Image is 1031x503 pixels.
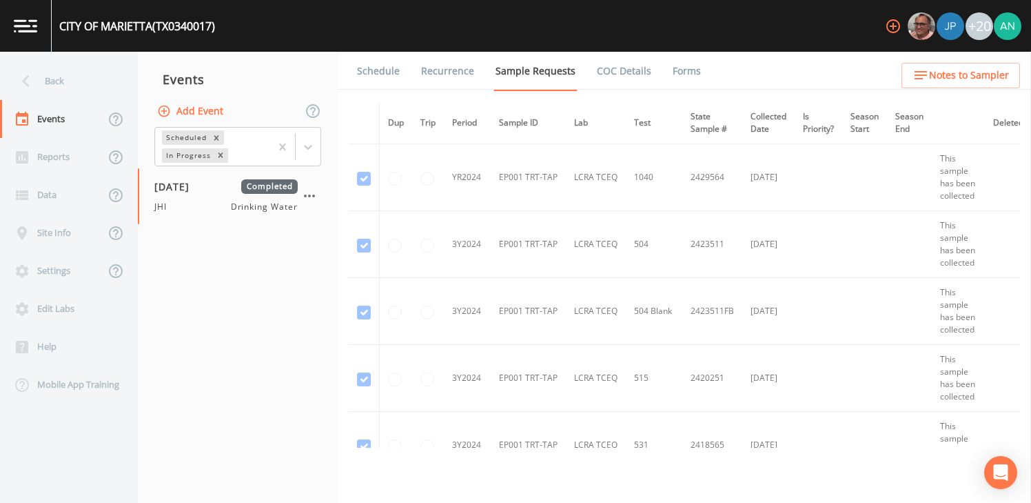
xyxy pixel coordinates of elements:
td: 2420251 [682,345,742,412]
span: JHI [154,201,175,213]
span: Notes to Sampler [929,67,1009,84]
td: 3Y2024 [444,412,491,479]
img: e2d790fa78825a4bb76dcb6ab311d44c [908,12,935,40]
span: Drinking Water [231,201,298,213]
a: Schedule [355,52,402,90]
td: 504 Blank [626,278,682,345]
td: EP001 TRT-TAP [491,278,566,345]
div: Mike Franklin [907,12,936,40]
td: LCRA TCEQ [566,412,626,479]
td: EP001 TRT-TAP [491,345,566,412]
td: [DATE] [742,278,795,345]
td: 2423511 [682,211,742,278]
a: Sample Requests [493,52,578,91]
td: 2418565 [682,412,742,479]
td: 515 [626,345,682,412]
img: c76c074581486bce1c0cbc9e29643337 [994,12,1021,40]
td: EP001 TRT-TAP [491,144,566,211]
td: 1040 [626,144,682,211]
td: 531 [626,412,682,479]
td: 2429564 [682,144,742,211]
div: Open Intercom Messenger [984,456,1017,489]
th: Period [444,102,491,144]
a: Forms [671,52,703,90]
img: logo [14,19,37,32]
td: 3Y2024 [444,211,491,278]
td: This sample has been collected [932,211,985,278]
td: LCRA TCEQ [566,278,626,345]
th: State Sample # [682,102,742,144]
th: Is Priority? [795,102,842,144]
td: This sample has been collected [932,278,985,345]
button: Add Event [154,99,229,124]
th: Test [626,102,682,144]
div: Events [138,62,338,97]
td: 3Y2024 [444,345,491,412]
div: Joshua gere Paul [936,12,965,40]
td: [DATE] [742,144,795,211]
img: 41241ef155101aa6d92a04480b0d0000 [937,12,964,40]
button: Notes to Sampler [901,63,1020,88]
a: Recurrence [419,52,476,90]
th: Collected Date [742,102,795,144]
span: [DATE] [154,179,199,194]
th: Dup [380,102,413,144]
div: Remove In Progress [213,148,228,163]
a: [DATE]CompletedJHIDrinking Water [138,168,338,225]
span: Completed [241,179,298,194]
th: Trip [412,102,444,144]
th: Lab [566,102,626,144]
div: Remove Scheduled [209,130,224,145]
th: Season Start [842,102,887,144]
td: LCRA TCEQ [566,144,626,211]
th: Sample ID [491,102,566,144]
td: 3Y2024 [444,278,491,345]
div: Scheduled [162,130,209,145]
td: [DATE] [742,412,795,479]
div: In Progress [162,148,213,163]
td: LCRA TCEQ [566,345,626,412]
td: LCRA TCEQ [566,211,626,278]
td: [DATE] [742,345,795,412]
th: Season End [887,102,932,144]
td: This sample has been collected [932,144,985,211]
div: +20 [966,12,993,40]
a: COC Details [595,52,653,90]
td: [DATE] [742,211,795,278]
td: 2423511FB [682,278,742,345]
td: 504 [626,211,682,278]
div: CITY OF MARIETTA (TX0340017) [59,18,215,34]
td: YR2024 [444,144,491,211]
td: This sample has been collected [932,412,985,479]
td: EP001 TRT-TAP [491,211,566,278]
td: EP001 TRT-TAP [491,412,566,479]
td: This sample has been collected [932,345,985,412]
